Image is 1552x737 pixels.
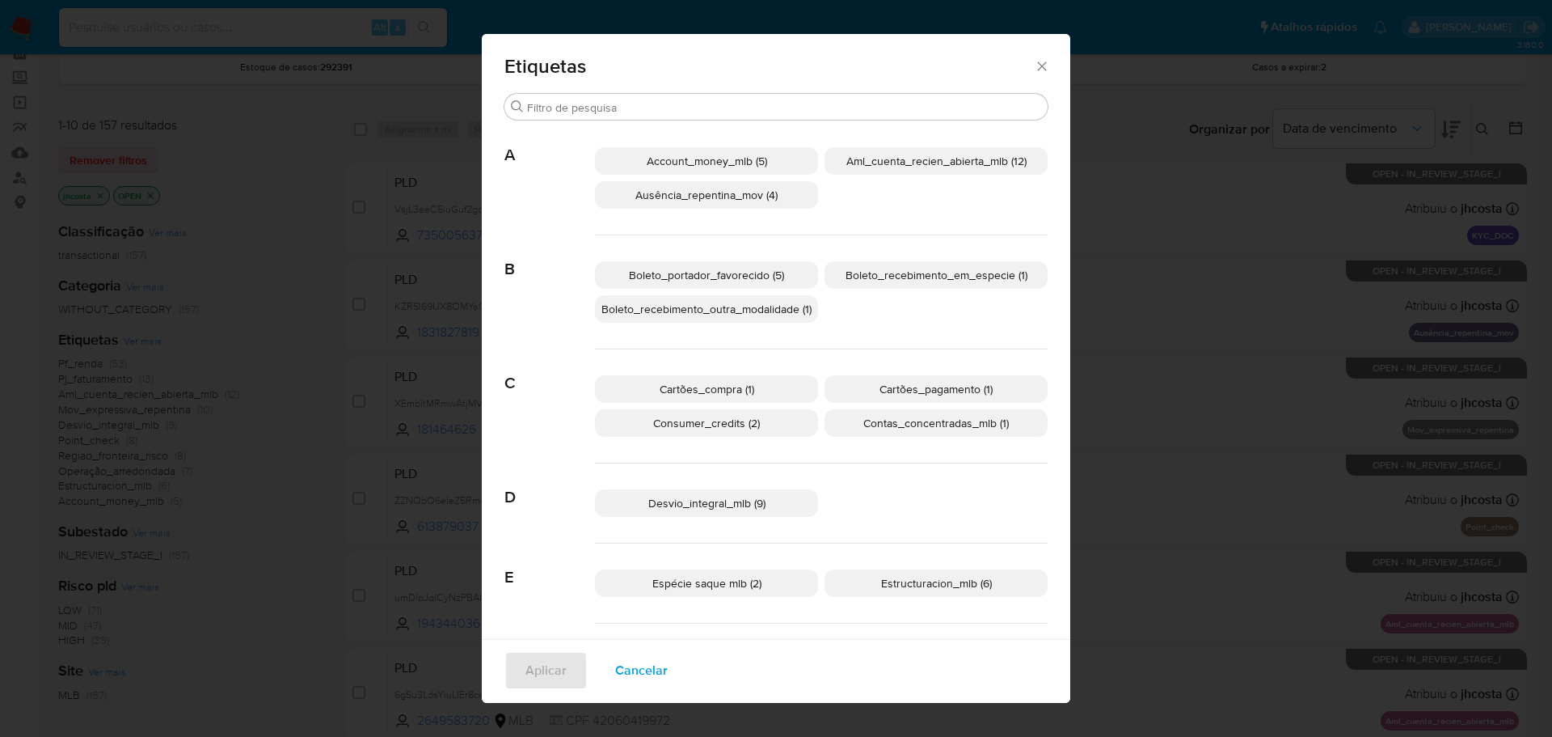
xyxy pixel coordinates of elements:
[595,261,818,289] div: Boleto_portador_favorecido (5)
[594,651,689,690] button: Cancelar
[846,267,1027,283] span: Boleto_recebimento_em_especie (1)
[652,575,761,591] span: Espécie saque mlb (2)
[595,375,818,403] div: Cartões_compra (1)
[595,147,818,175] div: Account_money_mlb (5)
[601,301,812,317] span: Boleto_recebimento_outra_modalidade (1)
[595,295,818,323] div: Boleto_recebimento_outra_modalidade (1)
[595,570,818,597] div: Espécie saque mlb (2)
[595,181,818,209] div: Ausência_repentina_mov (4)
[629,267,784,283] span: Boleto_portador_favorecido (5)
[504,624,595,667] span: G
[615,653,668,688] span: Cancelar
[647,153,767,169] span: Account_money_mlb (5)
[504,57,1034,76] span: Etiquetas
[504,349,595,393] span: C
[846,153,1027,169] span: Aml_cuenta_recien_abierta_mlb (12)
[824,147,1048,175] div: Aml_cuenta_recien_abierta_mlb (12)
[881,575,992,591] span: Estructuracion_mlb (6)
[527,100,1041,115] input: Filtro de pesquisa
[595,489,818,517] div: Desvio_integral_mlb (9)
[824,409,1048,437] div: Contas_concentradas_mlb (1)
[504,464,595,507] span: D
[635,187,778,203] span: Ausência_repentina_mov (4)
[824,570,1048,597] div: Estructuracion_mlb (6)
[1034,58,1048,73] button: Fechar
[660,381,754,397] span: Cartões_compra (1)
[653,415,760,431] span: Consumer_credits (2)
[824,261,1048,289] div: Boleto_recebimento_em_especie (1)
[879,381,993,397] span: Cartões_pagamento (1)
[863,415,1009,431] span: Contas_concentradas_mlb (1)
[595,409,818,437] div: Consumer_credits (2)
[511,100,524,113] button: Buscar
[648,495,765,511] span: Desvio_integral_mlb (9)
[824,375,1048,403] div: Cartões_pagamento (1)
[504,121,595,165] span: A
[504,544,595,587] span: E
[504,235,595,279] span: B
